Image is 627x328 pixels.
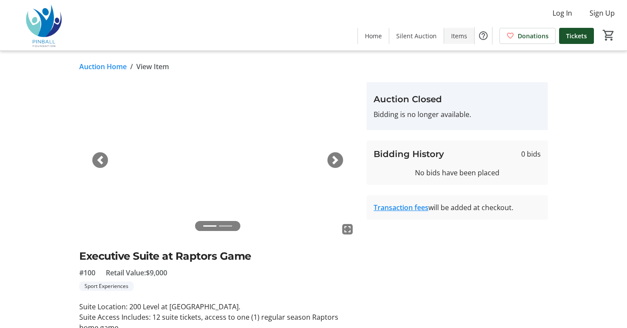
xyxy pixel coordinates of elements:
a: Home [358,28,389,44]
span: 0 bids [521,149,541,159]
span: Tickets [566,31,587,40]
img: Image [79,82,356,238]
span: Items [451,31,467,40]
span: Silent Auction [396,31,437,40]
a: Auction Home [79,61,127,72]
mat-icon: fullscreen [342,224,353,234]
div: No bids have been placed [374,167,541,178]
img: Pinball Foundation 's Logo [5,3,83,47]
button: Log In [546,6,579,20]
h2: Executive Suite at Raptors Game [79,248,356,264]
button: Help [475,27,492,44]
span: Retail Value: $9,000 [106,268,167,278]
button: Sign Up [583,6,622,20]
div: will be added at checkout. [374,202,541,213]
span: Donations [518,31,549,40]
tr-label-badge: Sport Experiences [79,281,134,291]
p: Bidding is no longer available. [374,109,541,120]
a: Tickets [559,28,594,44]
span: #100 [79,268,95,278]
span: View Item [136,61,169,72]
span: / [130,61,133,72]
p: Suite Location: 200 Level at [GEOGRAPHIC_DATA]. [79,301,356,312]
span: Log In [553,8,572,18]
h3: Bidding History [374,147,444,161]
h3: Auction Closed [374,93,541,106]
a: Transaction fees [374,203,428,212]
a: Items [444,28,474,44]
a: Donations [499,28,556,44]
span: Sign Up [590,8,615,18]
span: Home [365,31,382,40]
a: Silent Auction [389,28,444,44]
button: Cart [601,27,617,43]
